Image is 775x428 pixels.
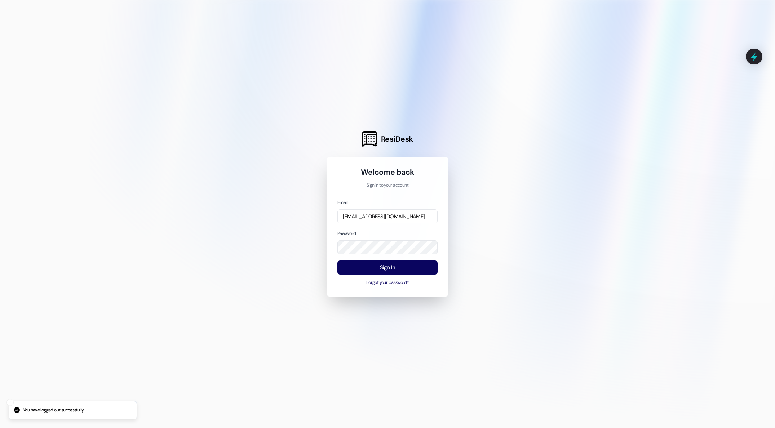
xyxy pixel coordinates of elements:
label: Password [337,231,356,236]
p: Sign in to your account [337,182,438,189]
span: ResiDesk [381,134,413,144]
img: ResiDesk Logo [362,131,377,147]
label: Email [337,200,347,205]
button: Sign In [337,260,438,275]
input: name@example.com [337,209,438,223]
p: You have logged out successfully [23,407,84,414]
h1: Welcome back [337,167,438,177]
button: Forgot your password? [337,280,438,286]
button: Close toast [6,399,14,406]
